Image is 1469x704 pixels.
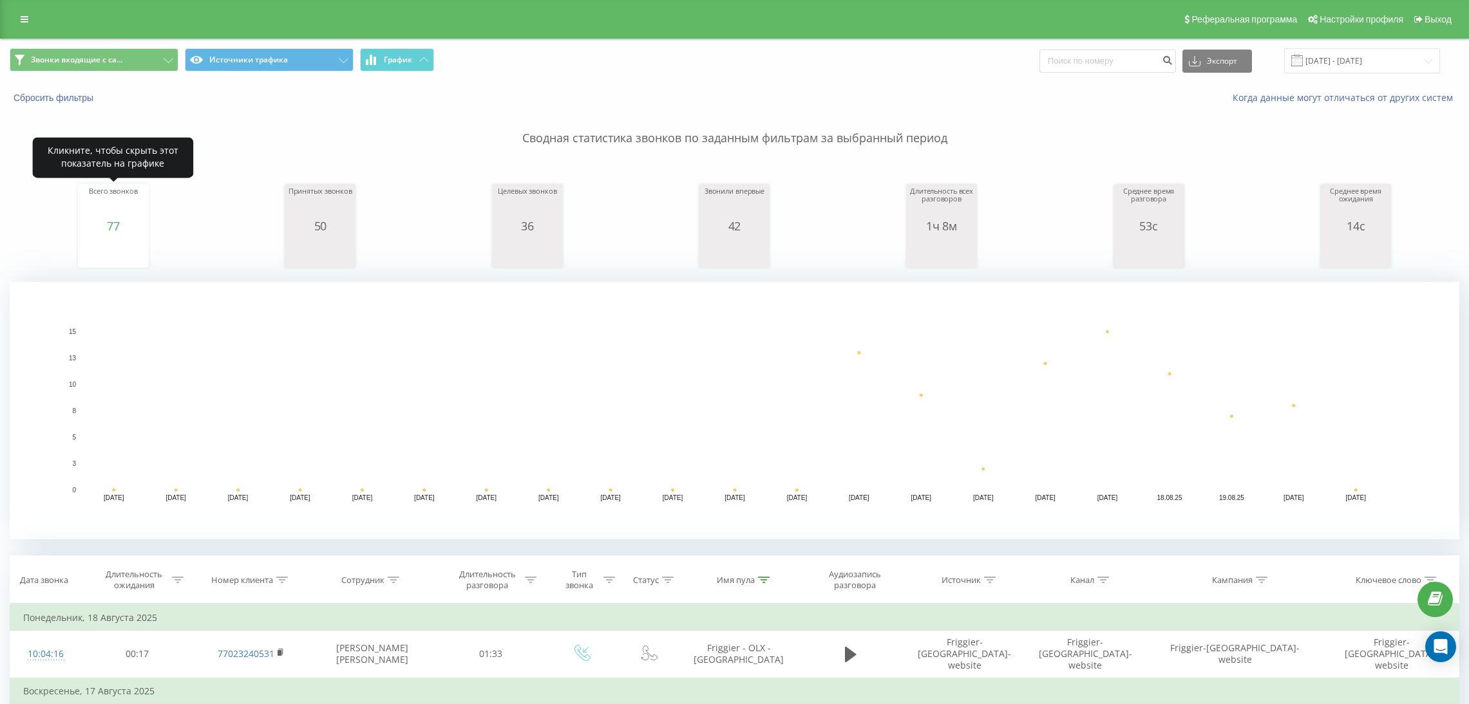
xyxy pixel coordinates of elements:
[1191,14,1297,24] span: Реферальная программа
[69,328,77,335] text: 15
[104,494,124,501] text: [DATE]
[31,55,122,65] span: Звонки входящие с са...
[414,494,435,501] text: [DATE]
[1097,494,1118,501] text: [DATE]
[681,631,797,678] td: Friggier - OLX - [GEOGRAPHIC_DATA]
[1039,50,1176,73] input: Поиск по номеру
[290,494,310,501] text: [DATE]
[909,219,974,232] div: 1ч 8м
[1233,91,1459,104] a: Когда данные могут отличаться от других систем
[1117,187,1181,219] div: Среднее время разговора
[288,187,352,219] div: Принятых звонков
[1425,631,1456,662] div: Open Intercom Messenger
[352,494,373,501] text: [DATE]
[23,642,69,667] div: 10:04:16
[813,569,896,591] div: Аудиозапись разговора
[166,494,186,501] text: [DATE]
[1325,631,1459,678] td: Friggier-[GEOGRAPHIC_DATA]-website
[72,407,76,414] text: 8
[600,494,621,501] text: [DATE]
[1025,631,1145,678] td: Friggier-[GEOGRAPHIC_DATA]-website
[1284,494,1304,501] text: [DATE]
[787,494,808,501] text: [DATE]
[702,232,766,271] svg: A chart.
[1323,187,1388,219] div: Среднее время ожидания
[663,494,683,501] text: [DATE]
[558,569,600,591] div: Тип звонка
[185,48,354,71] button: Источники трафика
[211,575,273,586] div: Номер клиента
[1035,494,1056,501] text: [DATE]
[81,219,146,232] div: 77
[495,232,560,271] svg: A chart.
[1117,232,1181,271] svg: A chart.
[1323,219,1388,232] div: 14с
[909,187,974,219] div: Длительность всех разговоров
[1356,575,1421,586] div: Ключевое слово
[1117,219,1181,232] div: 53с
[702,219,766,232] div: 42
[717,575,755,586] div: Имя пула
[72,434,76,441] text: 5
[81,187,146,219] div: Всего звонков
[310,631,435,678] td: [PERSON_NAME] [PERSON_NAME]
[288,219,352,232] div: 50
[633,575,659,586] div: Статус
[228,494,249,501] text: [DATE]
[1070,575,1094,586] div: Канал
[1346,494,1367,501] text: [DATE]
[911,494,932,501] text: [DATE]
[1323,232,1388,271] svg: A chart.
[453,569,522,591] div: Длительность разговора
[973,494,994,501] text: [DATE]
[10,104,1459,147] p: Сводная статистика звонков по заданным фильтрам за выбранный период
[904,631,1025,678] td: Friggier-[GEOGRAPHIC_DATA]-website
[10,48,178,71] button: Звонки входящие с са...
[849,494,869,501] text: [DATE]
[20,575,68,586] div: Дата звонка
[10,282,1459,539] svg: A chart.
[341,575,384,586] div: Сотрудник
[10,678,1459,704] td: Воскресенье, 17 Августа 2025
[10,605,1459,631] td: Понедельник, 18 Августа 2025
[1425,14,1452,24] span: Выход
[288,232,352,271] svg: A chart.
[495,187,560,219] div: Целевых звонков
[1157,494,1182,501] text: 18.08.25
[384,55,412,64] span: График
[10,92,100,104] button: Сбросить фильтры
[218,647,274,660] a: 77023240531
[69,381,77,388] text: 10
[495,219,560,232] div: 36
[81,232,146,271] svg: A chart.
[82,631,194,678] td: 00:17
[100,569,169,591] div: Длительность ожидания
[702,187,766,219] div: Звонили впервые
[1320,14,1403,24] span: Настройки профиля
[360,48,434,71] button: График
[1146,631,1325,678] td: Friggier-[GEOGRAPHIC_DATA]-website
[32,137,193,178] div: Кликните, чтобы скрыть этот показатель на графике
[435,631,547,678] td: 01:33
[1182,50,1252,73] button: Экспорт
[1219,494,1244,501] text: 19.08.25
[1212,575,1253,586] div: Кампания
[69,355,77,362] text: 13
[72,486,76,494] text: 0
[909,232,974,271] svg: A chart.
[725,494,745,501] text: [DATE]
[72,460,76,467] text: 3
[477,494,497,501] text: [DATE]
[538,494,559,501] text: [DATE]
[942,575,981,586] div: Источник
